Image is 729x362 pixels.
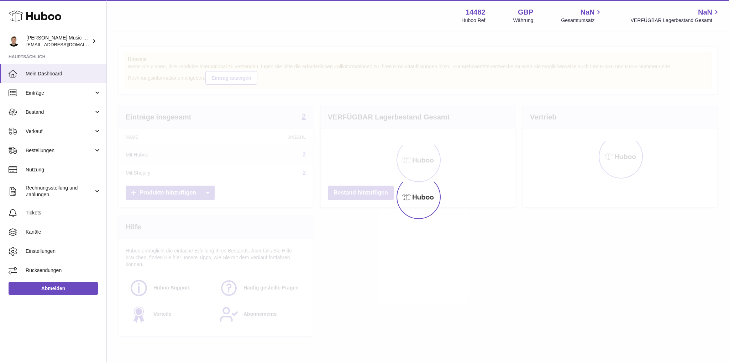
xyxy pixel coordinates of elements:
[630,7,720,24] a: NaN VERFÜGBAR Lagerbestand Gesamt
[630,17,720,24] span: VERFÜGBAR Lagerbestand Gesamt
[698,7,712,17] span: NaN
[26,128,94,135] span: Verkauf
[561,17,603,24] span: Gesamtumsatz
[26,185,94,198] span: Rechnungsstellung und Zahlungen
[26,70,101,77] span: Mein Dashboard
[26,267,101,274] span: Rücksendungen
[26,90,94,96] span: Einträge
[580,7,594,17] span: NaN
[466,7,486,17] strong: 14482
[26,34,90,48] div: [PERSON_NAME] Music & Media Publishing - FZCO
[26,229,101,235] span: Kanäle
[26,166,101,173] span: Nutzung
[462,17,486,24] div: Huboo Ref
[9,36,19,47] img: management@paulfeyorganist.com
[561,7,603,24] a: NaN Gesamtumsatz
[26,248,101,255] span: Einstellungen
[26,42,105,47] span: [EMAIL_ADDRESS][DOMAIN_NAME]
[26,209,101,216] span: Tickets
[26,147,94,154] span: Bestellungen
[513,17,534,24] div: Währung
[518,7,533,17] strong: GBP
[26,109,94,116] span: Bestand
[9,282,98,295] a: Abmelden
